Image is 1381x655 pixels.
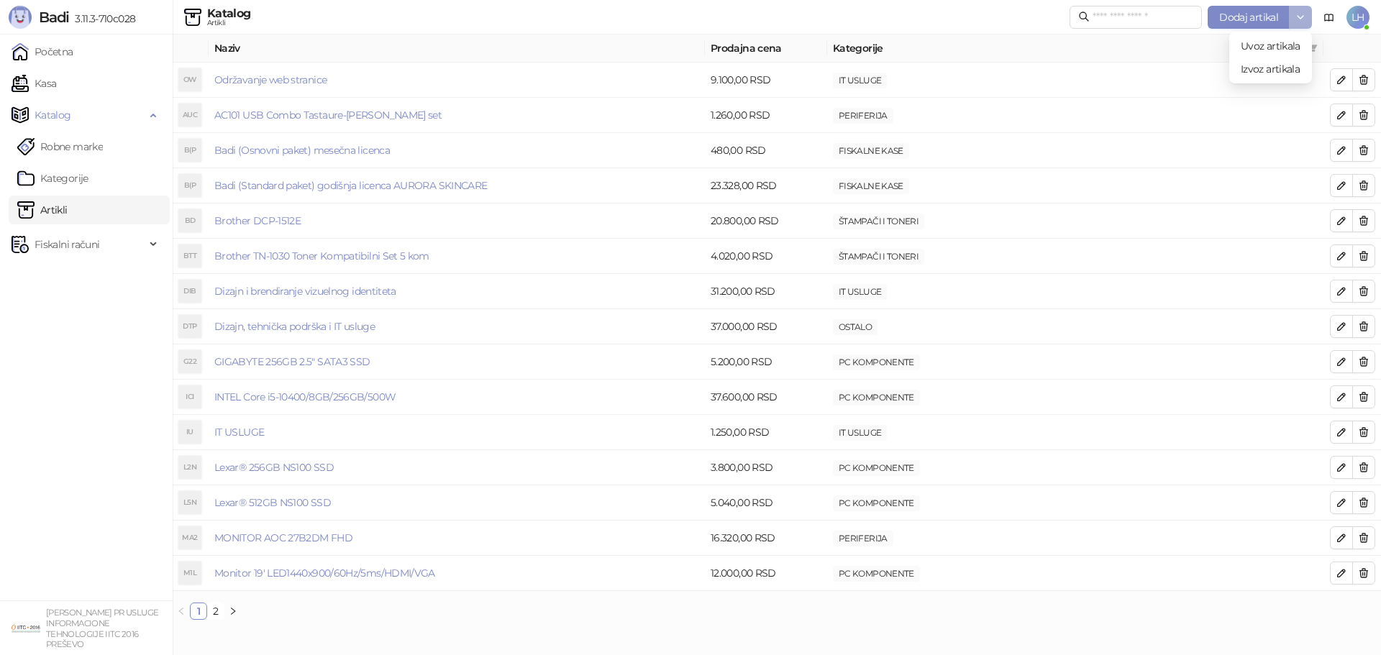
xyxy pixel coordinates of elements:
[705,239,827,274] td: 4.020,00 RSD
[209,239,705,274] td: Brother TN-1030 Toner Kompatibilni Set 5 kom
[214,461,334,474] a: Lexar® 256GB NS100 SSD
[705,556,827,591] td: 12.000,00 RSD
[207,19,251,27] div: Artikli
[214,109,442,122] a: AC101 USB Combo Tastaure-[PERSON_NAME] set
[214,567,435,580] a: Monitor 19' LED1440x900/60Hz/5ms/HDMI/VGA
[178,562,201,585] div: M1L
[190,603,207,620] li: 1
[705,98,827,133] td: 1.260,00 RSD
[833,495,920,511] span: PC KOMPONENTE
[833,425,887,441] span: IT USLUGE
[46,608,158,649] small: [PERSON_NAME] PR USLUGE INFORMACIONE TEHNOLOGIJE IITC 2016 PREŠEVO
[39,9,69,26] span: Badi
[833,143,909,159] span: FISKALNE KASE
[209,98,705,133] td: AC101 USB Combo Tastaure-Maus set
[178,385,201,408] div: ICI
[1208,6,1290,29] button: Dodaj artikal
[214,531,352,544] a: MONITOR AOC 27B2DM FHD
[17,132,103,161] a: Robne marke
[178,315,201,338] div: DTP
[833,178,909,194] span: FISKALNE KASE
[178,350,201,373] div: G22
[178,491,201,514] div: L5N
[214,496,331,509] a: Lexar® 512GB NS100 SSD
[833,40,1303,56] span: Kategorije
[35,230,99,259] span: Fiskalni računi
[705,450,827,485] td: 3.800,00 RSD
[229,607,237,615] span: right
[214,320,375,333] a: Dizajn, tehnička podrška i IT usluge
[705,309,827,344] td: 37.000,00 RSD
[1219,11,1278,24] span: Dodaj artikal
[1309,44,1318,52] span: filter
[705,485,827,521] td: 5.040,00 RSD
[12,69,56,98] a: Kasa
[209,556,705,591] td: Monitor 19' LED1440x900/60Hz/5ms/HDMI/VGA
[833,531,893,546] span: PERIFERIJA
[833,249,924,265] span: ŠTAMPAČI I TONERI
[209,309,705,344] td: Dizajn, tehnička podrška i IT usluge
[1306,37,1321,59] span: filter
[214,144,390,157] a: Badi (Osnovni paket) mesečna licenca
[69,12,135,25] span: 3.11.3-710c028
[833,354,920,370] span: PC KOMPONENTE
[209,521,705,556] td: MONITOR AOC 27B2DM FHD
[178,280,201,303] div: DIB
[17,196,68,224] a: ArtikliArtikli
[705,274,827,309] td: 31.200,00 RSD
[209,35,705,63] th: Naziv
[178,209,201,232] div: BD
[209,344,705,380] td: GIGABYTE 256GB 2.5" SATA3 SSD
[214,426,264,439] a: IT USLUGE
[209,274,705,309] td: Dizajn i brendiranje vizuelnog identiteta
[1346,6,1369,29] span: LH
[178,456,201,479] div: L2N
[705,133,827,168] td: 480,00 RSD
[209,485,705,521] td: Lexar® 512GB NS100 SSD
[833,390,920,406] span: PC KOMPONENTE
[224,603,242,620] button: right
[184,9,201,26] img: Artikli
[35,101,71,129] span: Katalog
[178,526,201,549] div: MA2
[209,203,705,239] td: Brother DCP-1512E
[214,355,370,368] a: GIGABYTE 256GB 2.5" SATA3 SSD
[178,68,201,91] div: OW
[214,73,327,86] a: Održavanje web stranice
[833,319,878,335] span: OSTALO
[833,214,924,229] span: ŠTAMPAČI I TONERI
[214,179,487,192] a: Badi (Standard paket) godišnja licenca AURORA SKINCARE
[1241,40,1300,52] span: Uvoz artikala
[705,344,827,380] td: 5.200,00 RSD
[214,249,429,262] a: Brother TN-1030 Toner Kompatibilni Set 5 kom
[705,168,827,203] td: 23.328,00 RSD
[833,566,920,582] span: PC KOMPONENTE
[705,203,827,239] td: 20.800,00 RSD
[207,603,224,620] li: 2
[12,614,40,643] img: 64x64-companyLogo-8dbdf5cb-1ff6-46f6-869c-06e5dc13d728.png
[705,380,827,415] td: 37.600,00 RSD
[214,214,301,227] a: Brother DCP-1512E
[209,63,705,98] td: Održavanje web stranice
[705,521,827,556] td: 16.320,00 RSD
[178,174,201,197] div: B(P
[178,104,201,127] div: AUC
[209,168,705,203] td: Badi (Standard paket) godišnja licenca AURORA SKINCARE
[177,607,186,615] span: left
[178,421,201,444] div: IU
[209,415,705,450] td: IT USLUGE
[833,460,920,476] span: PC KOMPONENTE
[705,35,827,63] th: Prodajna cena
[209,380,705,415] td: INTEL Core i5-10400/8GB/256GB/500W
[208,603,224,619] a: 2
[833,73,887,88] span: IT USLUGE
[209,133,705,168] td: Badi (Osnovni paket) mesečna licenca
[705,63,827,98] td: 9.100,00 RSD
[1241,61,1300,77] span: Izvoz artikala
[9,6,32,29] img: Logo
[173,603,190,620] button: left
[214,285,396,298] a: Dizajn i brendiranje vizuelnog identiteta
[207,8,251,19] div: Katalog
[1318,6,1341,29] a: Dokumentacija
[833,284,887,300] span: IT USLUGE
